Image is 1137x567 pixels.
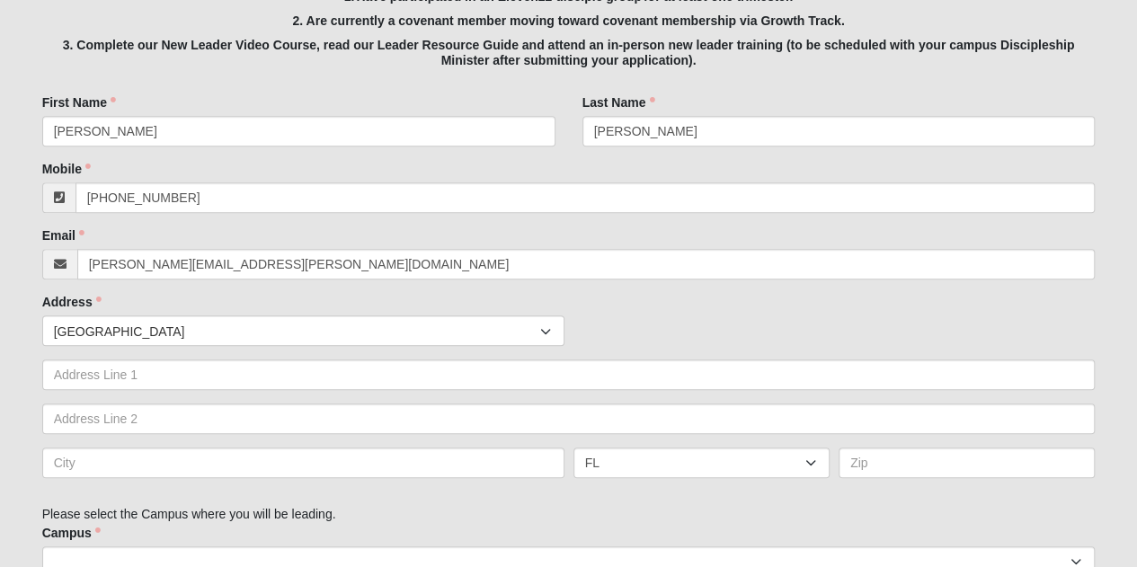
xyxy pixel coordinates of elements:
h5: 3. Complete our New Leader Video Course, read our Leader Resource Guide and attend an in-person n... [42,38,1096,68]
label: Last Name [582,93,655,111]
label: Email [42,226,84,244]
label: Mobile [42,160,91,178]
label: First Name [42,93,116,111]
input: Zip [839,447,1095,478]
label: Campus [42,524,101,542]
input: Address Line 2 [42,403,1096,434]
input: Address Line 1 [42,359,1096,390]
input: City [42,447,564,478]
span: [GEOGRAPHIC_DATA] [54,316,540,347]
h5: 2. Are currently a covenant member moving toward covenant membership via Growth Track. [42,13,1096,29]
label: Address [42,293,102,311]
